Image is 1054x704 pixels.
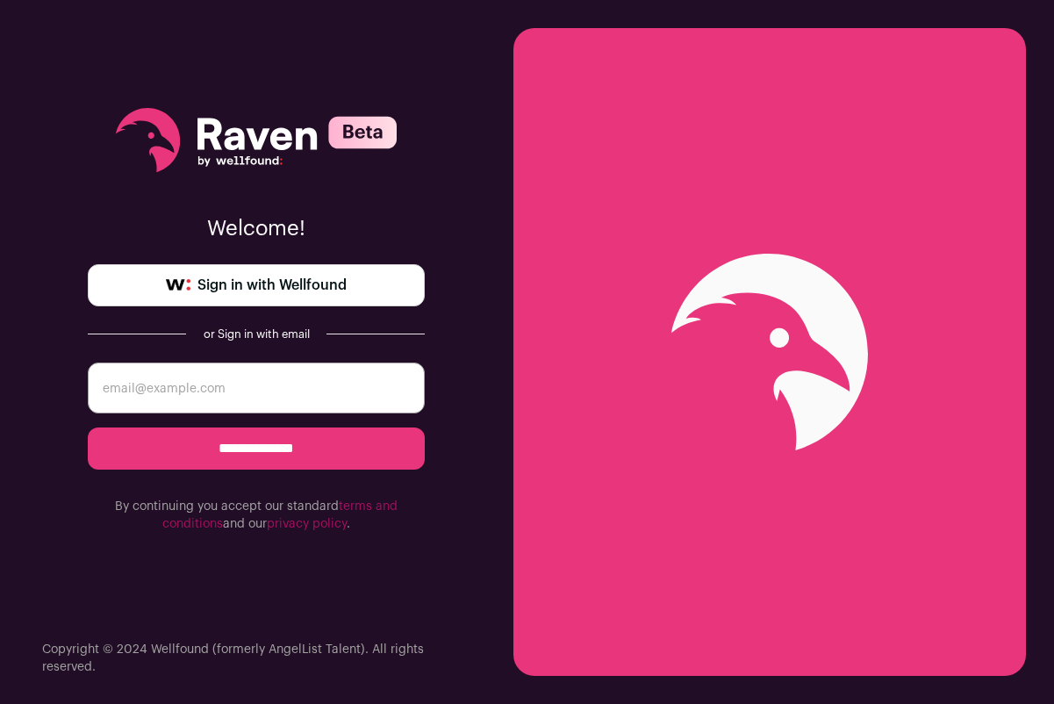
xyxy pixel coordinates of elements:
[88,264,425,306] a: Sign in with Wellfound
[42,641,471,676] p: Copyright © 2024 Wellfound (formerly AngelList Talent). All rights reserved.
[88,498,425,533] p: By continuing you accept our standard and our .
[88,363,425,413] input: email@example.com
[200,327,312,341] div: or Sign in with email
[162,500,398,530] a: terms and conditions
[88,215,425,243] p: Welcome!
[166,279,190,291] img: wellfound-symbol-flush-black-fb3c872781a75f747ccb3a119075da62bfe97bd399995f84a933054e44a575c4.png
[267,518,347,530] a: privacy policy
[197,275,347,296] span: Sign in with Wellfound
